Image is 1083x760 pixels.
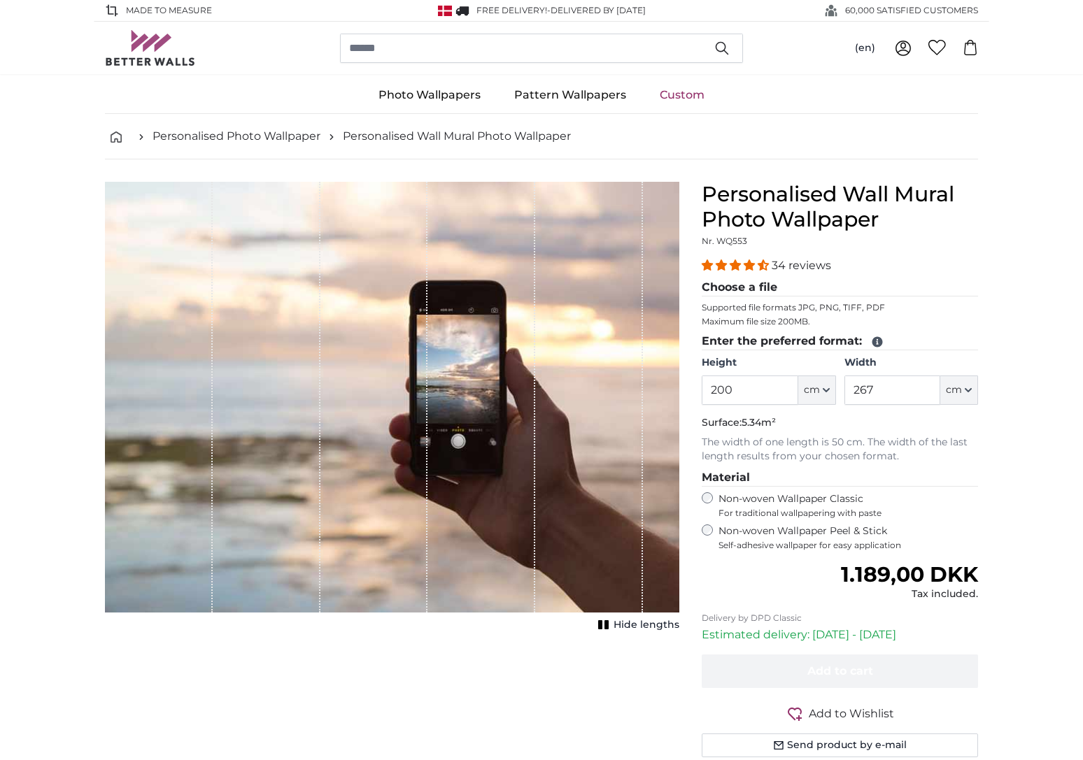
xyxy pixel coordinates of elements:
span: 1.189,00 DKK [841,561,978,587]
span: 60,000 SATISFIED CUSTOMERS [845,4,978,17]
img: Denmark [438,6,452,16]
legend: Enter the preferred format: [702,333,978,350]
legend: Choose a file [702,279,978,296]
button: Add to Wishlist [702,705,978,722]
nav: breadcrumbs [105,114,978,159]
button: Add to cart [702,654,978,688]
span: Self-adhesive wallpaper for easy application [719,540,978,551]
button: Hide lengths [594,615,679,635]
span: Nr. WQ553 [702,236,747,246]
span: Delivered by [DATE] [551,5,646,15]
span: - [547,5,646,15]
label: Width [844,356,978,370]
span: FREE delivery! [476,5,547,15]
p: Maximum file size 200MB. [702,316,978,327]
legend: Material [702,469,978,487]
label: Non-woven Wallpaper Peel & Stick [719,524,978,551]
div: Tax included. [841,587,978,601]
a: Personalised Photo Wallpaper [153,128,320,145]
span: cm [804,383,820,397]
span: Made to Measure [126,4,212,17]
p: Supported file formats JPG, PNG, TIFF, PDF [702,302,978,313]
label: Height [702,356,835,370]
p: The width of one length is 50 cm. The width of the last length results from your chosen format. [702,436,978,464]
button: Send product by e-mail [702,733,978,757]
a: Personalised Wall Mural Photo Wallpaper [343,128,571,145]
span: For traditional wallpapering with paste [719,508,978,519]
img: Betterwalls [105,30,196,66]
span: 5.34m² [742,416,776,429]
span: Hide lengths [614,618,679,632]
button: (en) [844,36,886,61]
p: Surface: [702,416,978,430]
a: Photo Wallpapers [362,77,497,113]
button: cm [798,375,836,405]
a: Custom [643,77,721,113]
h1: Personalised Wall Mural Photo Wallpaper [702,182,978,232]
p: Estimated delivery: [DATE] - [DATE] [702,626,978,643]
span: 34 reviews [772,259,831,272]
div: 1 of 1 [105,182,679,635]
label: Non-woven Wallpaper Classic [719,492,978,519]
p: Delivery by DPD Classic [702,612,978,624]
a: Pattern Wallpapers [497,77,643,113]
button: cm [940,375,978,405]
span: Add to cart [807,664,873,677]
span: 4.32 stars [702,259,772,272]
span: cm [946,383,962,397]
span: Add to Wishlist [809,705,894,722]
